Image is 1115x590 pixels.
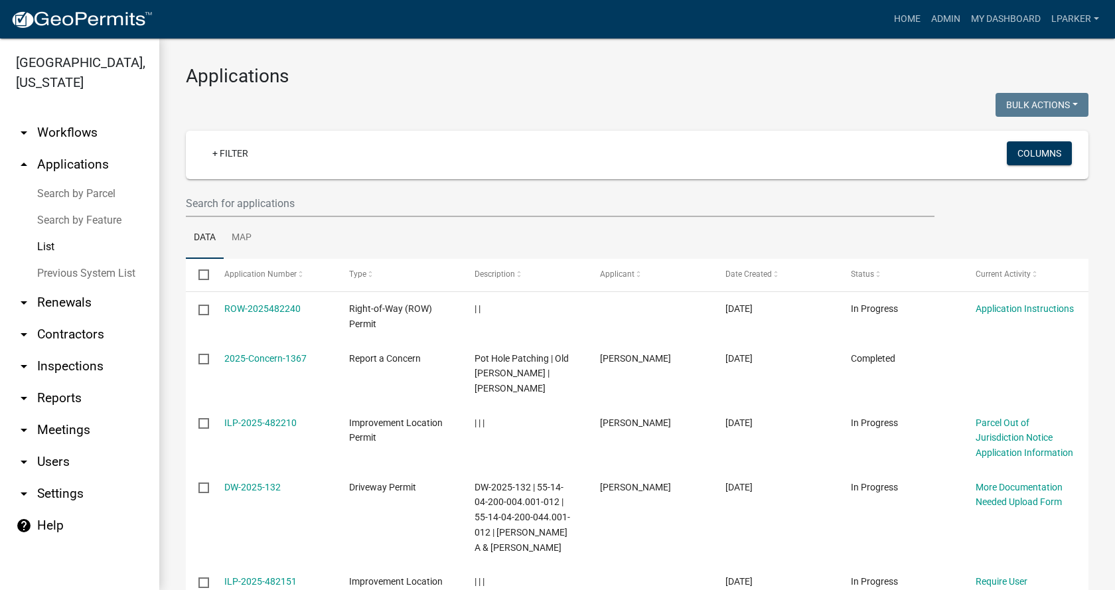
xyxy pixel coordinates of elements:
[851,417,898,428] span: In Progress
[16,157,32,173] i: arrow_drop_up
[16,390,32,406] i: arrow_drop_down
[725,269,772,279] span: Date Created
[462,259,587,291] datatable-header-cell: Description
[336,259,462,291] datatable-header-cell: Type
[889,7,926,32] a: Home
[851,303,898,314] span: In Progress
[16,327,32,342] i: arrow_drop_down
[16,422,32,438] i: arrow_drop_down
[186,259,211,291] datatable-header-cell: Select
[838,259,963,291] datatable-header-cell: Status
[475,269,515,279] span: Description
[475,353,569,394] span: Pot Hole Patching | Old Moore Rd | David Denney
[926,7,966,32] a: Admin
[349,417,443,443] span: Improvement Location Permit
[587,259,713,291] datatable-header-cell: Applicant
[966,7,1046,32] a: My Dashboard
[851,482,898,492] span: In Progress
[16,295,32,311] i: arrow_drop_down
[16,518,32,534] i: help
[976,482,1063,508] a: More Documentation Needed Upload Form
[600,269,634,279] span: Applicant
[976,417,1053,443] a: Parcel Out of Jurisdiction Notice
[186,217,224,259] a: Data
[600,482,671,492] span: Kyle Raley
[16,486,32,502] i: arrow_drop_down
[186,190,934,217] input: Search for applications
[16,125,32,141] i: arrow_drop_down
[475,482,570,553] span: DW-2025-132 | 55-14-04-200-004.001-012 | 55-14-04-200-044.001-012 | Raley, Kyle A & Mina K
[224,217,260,259] a: Map
[851,269,874,279] span: Status
[976,576,1027,587] a: Require User
[600,353,671,364] span: Charlie Wilson
[16,358,32,374] i: arrow_drop_down
[224,417,297,428] a: ILP-2025-482210
[202,141,259,165] a: + Filter
[976,269,1031,279] span: Current Activity
[1046,7,1104,32] a: lparker
[16,454,32,470] i: arrow_drop_down
[349,482,416,492] span: Driveway Permit
[349,269,366,279] span: Type
[475,576,484,587] span: | | |
[725,482,753,492] span: 09/22/2025
[1007,141,1072,165] button: Columns
[349,353,421,364] span: Report a Concern
[186,65,1088,88] h3: Applications
[851,576,898,587] span: In Progress
[475,303,481,314] span: | |
[224,303,301,314] a: ROW-2025482240
[996,93,1088,117] button: Bulk Actions
[713,259,838,291] datatable-header-cell: Date Created
[224,353,307,364] a: 2025-Concern-1367
[725,417,753,428] span: 09/22/2025
[224,482,281,492] a: DW-2025-132
[976,447,1073,458] a: Application Information
[976,303,1074,314] a: Application Instructions
[725,353,753,364] span: 09/22/2025
[211,259,336,291] datatable-header-cell: Application Number
[725,303,753,314] span: 09/22/2025
[851,353,895,364] span: Completed
[725,576,753,587] span: 09/22/2025
[224,269,297,279] span: Application Number
[963,259,1088,291] datatable-header-cell: Current Activity
[600,417,671,428] span: Tanner Sharp
[475,417,484,428] span: | | |
[349,303,432,329] span: Right-of-Way (ROW) Permit
[224,576,297,587] a: ILP-2025-482151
